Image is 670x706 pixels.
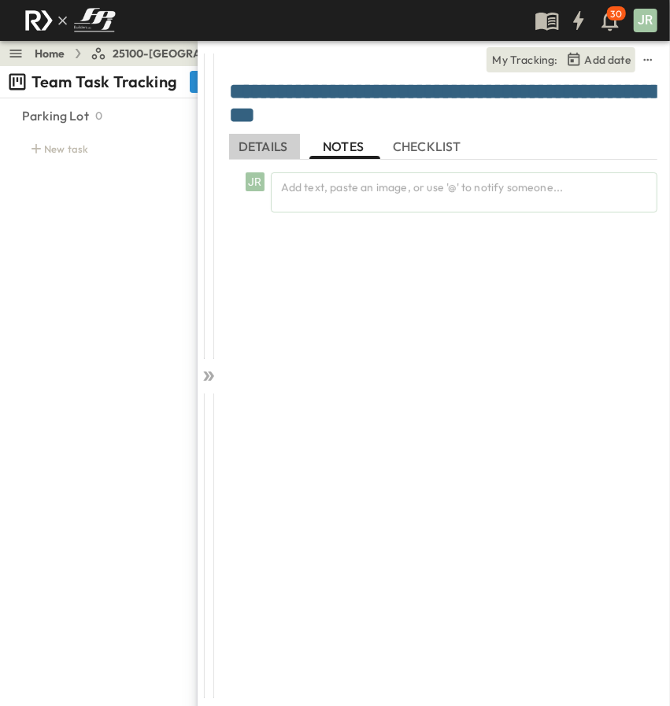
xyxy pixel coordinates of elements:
div: Add text, paste an image, or use '@' to notify someone... [271,172,657,213]
span: DETAILS [239,139,291,153]
nav: breadcrumbs [35,46,299,61]
p: 0 [95,108,102,124]
a: Home [35,46,65,61]
div: JR [634,9,657,32]
p: Add date [585,52,631,68]
button: Tracking Date Menu [565,50,632,69]
div: New task [22,138,202,160]
button: sidedrawer-menu [639,50,657,69]
div: JR [246,172,265,191]
span: NOTES [323,139,367,153]
span: CHECKLIST [393,139,465,153]
img: c8d7d1ed905e502e8f77bf7063faec64e13b34fdb1f2bdd94b0e311fc34f8000.png [19,4,121,37]
span: 25100-[GEOGRAPHIC_DATA] [113,46,268,61]
p: My Tracking: [493,52,558,68]
p: Team Task Tracking [31,71,177,93]
p: 30 [611,8,622,20]
button: New [190,71,224,93]
p: Parking Lot [22,106,89,125]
